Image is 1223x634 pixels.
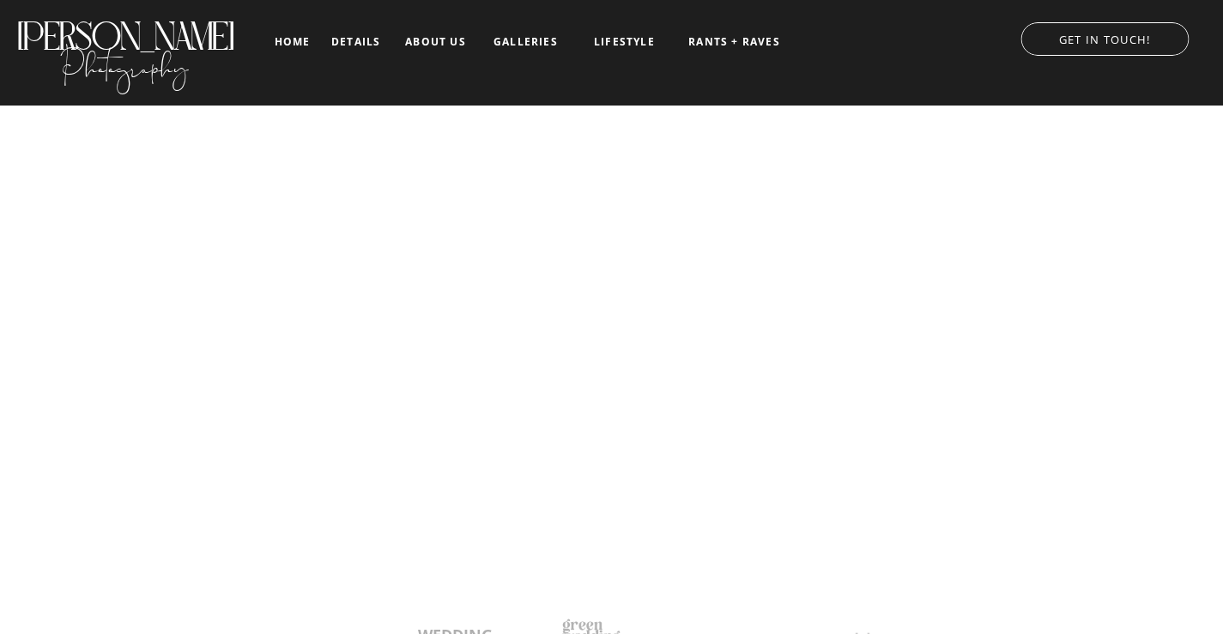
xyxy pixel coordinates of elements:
[15,14,235,42] a: [PERSON_NAME]
[1003,28,1206,45] a: GET IN TOUCH!
[687,36,782,48] a: RANTS + RAVES
[272,36,312,47] a: home
[145,389,1079,435] h3: TELLING YOUR LOVE STORY
[282,354,942,372] h1: Luxury San Antonio Wedding Photographer Capturing Candid, Nostalgic Moments
[331,36,380,46] a: details
[581,36,668,48] a: LIFESTYLE
[15,33,235,90] a: Photography
[369,468,855,486] h2: DOCUMENTARY-STYLE PHOTOGRAPHY WITH A TOUCH OF EDITORIAL FLAIR
[490,36,561,48] a: galleries
[400,36,471,48] a: about us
